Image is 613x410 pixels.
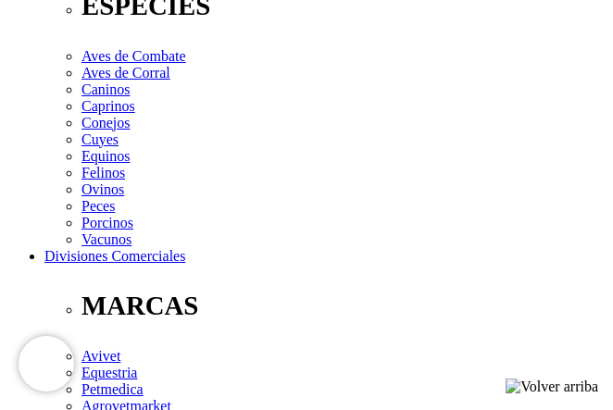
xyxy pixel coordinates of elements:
a: Petmedica [81,381,144,397]
img: Volver arriba [506,379,598,395]
a: Divisiones Comerciales [44,248,185,264]
a: Peces [81,198,115,214]
a: Ovinos [81,181,124,197]
a: Vacunos [81,231,131,247]
a: Felinos [81,165,125,180]
a: Equinos [81,148,130,164]
a: Aves de Combate [81,48,186,64]
a: Cuyes [81,131,119,147]
iframe: Brevo live chat [19,336,74,391]
a: Aves de Corral [81,65,170,81]
p: MARCAS [81,291,606,321]
a: Caninos [81,81,130,97]
a: Conejos [81,115,130,130]
a: Equestria [81,365,137,380]
a: Caprinos [81,98,135,114]
a: Porcinos [81,215,133,230]
a: Avivet [81,348,120,364]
